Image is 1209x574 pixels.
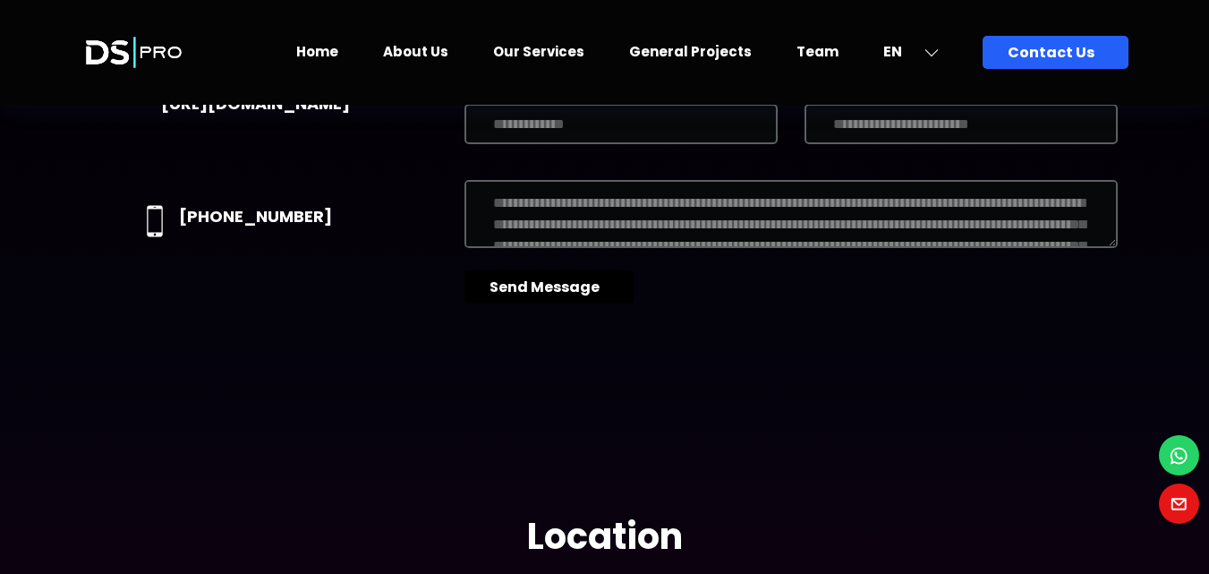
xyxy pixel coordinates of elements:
[179,205,332,227] a: [PHONE_NUMBER]
[81,515,1128,558] h1: Location
[629,42,752,61] a: General Projects
[464,270,634,304] button: Send Message
[983,36,1128,69] a: Contact Us
[383,42,448,61] a: About Us
[296,42,338,61] a: Home
[796,42,839,61] a: Team
[883,41,902,62] span: EN
[493,42,584,61] a: Our Services
[81,20,186,85] img: Launch Logo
